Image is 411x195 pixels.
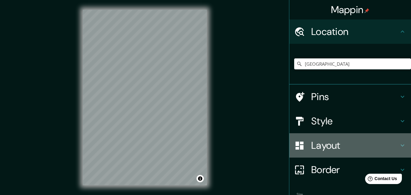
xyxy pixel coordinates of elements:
[331,4,370,16] h4: Mappin
[289,85,411,109] div: Pins
[311,164,399,176] h4: Border
[83,10,207,185] canvas: Map
[197,175,204,182] button: Toggle attribution
[364,8,369,13] img: pin-icon.png
[311,115,399,127] h4: Style
[289,109,411,133] div: Style
[311,91,399,103] h4: Pins
[311,26,399,38] h4: Location
[311,139,399,151] h4: Layout
[357,171,404,188] iframe: Help widget launcher
[289,133,411,158] div: Layout
[294,58,411,69] input: Pick your city or area
[289,19,411,44] div: Location
[289,158,411,182] div: Border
